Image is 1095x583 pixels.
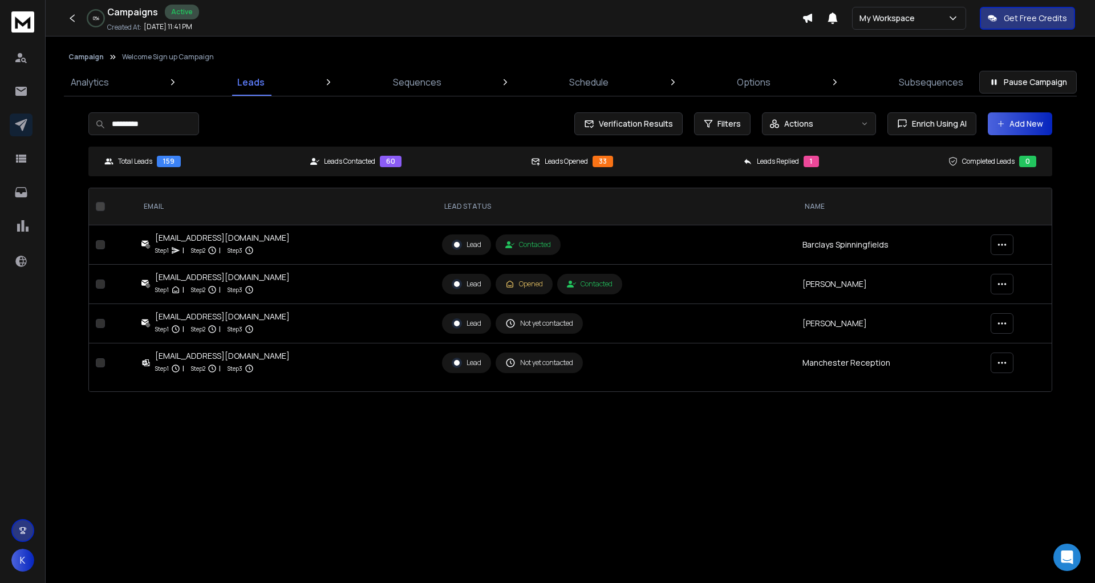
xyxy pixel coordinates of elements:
div: Contacted [505,240,551,249]
a: Leads [230,68,271,96]
p: Step 1 [155,323,169,335]
div: Lead [452,240,481,250]
div: Lead [452,358,481,368]
div: Lead [452,318,481,329]
div: 159 [157,156,181,167]
p: [DATE] 11:41 PM [144,22,192,31]
p: Step 2 [191,363,205,374]
p: Step 3 [228,323,242,335]
td: [PERSON_NAME] [796,265,984,304]
button: K [11,549,34,572]
div: 60 [380,156,401,167]
h1: Campaigns [107,5,158,19]
button: Campaign [68,52,104,62]
div: [EMAIL_ADDRESS][DOMAIN_NAME] [155,232,290,244]
div: [EMAIL_ADDRESS][DOMAIN_NAME] [155,311,290,322]
p: Total Leads [118,157,152,166]
button: Verification Results [574,112,683,135]
div: Opened [505,280,543,289]
td: [PERSON_NAME] [796,304,984,343]
p: Leads Opened [545,157,588,166]
p: Step 2 [191,284,205,295]
p: Leads Replied [757,157,799,166]
a: Analytics [64,68,116,96]
p: Schedule [569,75,609,89]
p: | [219,245,221,256]
p: | [182,284,184,295]
p: Step 2 [191,323,205,335]
p: | [182,363,184,374]
p: | [219,323,221,335]
td: Manchester Reception [796,343,984,383]
span: Verification Results [594,118,673,129]
div: 0 [1019,156,1036,167]
p: Actions [784,118,813,129]
p: | [219,284,221,295]
p: Step 3 [228,363,242,374]
p: Subsequences [899,75,963,89]
button: Get Free Credits [980,7,1075,30]
p: | [182,323,184,335]
img: logo [11,11,34,33]
p: Sequences [393,75,441,89]
div: 33 [593,156,613,167]
p: Welcome Sign up Campaign [122,52,214,62]
span: Enrich Using AI [907,118,967,129]
div: Active [165,5,199,19]
a: Options [730,68,777,96]
button: Filters [694,112,751,135]
p: Leads Contacted [324,157,375,166]
p: My Workspace [859,13,919,24]
div: 1 [804,156,819,167]
a: Subsequences [892,68,970,96]
p: Created At: [107,23,141,32]
button: Pause Campaign [979,71,1077,94]
p: Get Free Credits [1004,13,1067,24]
p: Step 2 [191,245,205,256]
p: Step 1 [155,284,169,295]
p: Step 1 [155,363,169,374]
div: Not yet contacted [505,318,573,329]
div: Contacted [567,280,613,289]
div: [EMAIL_ADDRESS][DOMAIN_NAME] [155,350,290,362]
div: Not yet contacted [505,358,573,368]
th: EMAIL [135,188,435,225]
p: Completed Leads [962,157,1015,166]
p: Step 3 [228,284,242,295]
div: Open Intercom Messenger [1053,544,1081,571]
td: Barclays Spinningfields [796,225,984,265]
p: Analytics [71,75,109,89]
p: | [219,363,221,374]
p: Leads [237,75,265,89]
th: NAME [796,188,984,225]
p: Options [737,75,770,89]
p: Step 1 [155,245,169,256]
div: Lead [452,279,481,289]
button: Add New [988,112,1052,135]
p: | [182,245,184,256]
button: Enrich Using AI [887,112,976,135]
th: LEAD STATUS [435,188,795,225]
p: 0 % [93,15,99,22]
a: Schedule [562,68,615,96]
span: Filters [717,118,741,129]
a: Sequences [386,68,448,96]
p: Step 3 [228,245,242,256]
div: [EMAIL_ADDRESS][DOMAIN_NAME] [155,272,290,283]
